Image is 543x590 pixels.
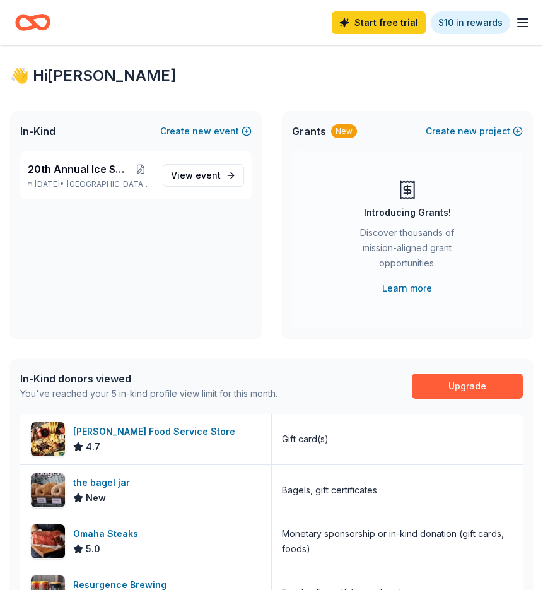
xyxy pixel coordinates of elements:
span: new [458,124,477,139]
div: Omaha Steaks [73,526,143,541]
div: In-Kind donors viewed [20,371,277,386]
div: You've reached your 5 in-kind profile view limit for this month. [20,386,277,401]
button: Createnewproject [426,124,523,139]
span: 4.7 [86,439,100,454]
a: Start free trial [332,11,426,34]
a: Learn more [382,281,432,296]
span: new [192,124,211,139]
span: New [86,490,106,505]
div: Gift card(s) [282,432,329,447]
div: [PERSON_NAME] Food Service Store [73,424,240,439]
span: 20th Annual Ice Show [28,162,129,177]
span: In-Kind [20,124,55,139]
span: 5.0 [86,541,100,557]
img: Image for Omaha Steaks [31,524,65,558]
span: [GEOGRAPHIC_DATA], [GEOGRAPHIC_DATA] [67,179,152,189]
div: the bagel jar [73,475,135,490]
a: Upgrade [412,374,523,399]
span: View [171,168,221,183]
button: Createnewevent [160,124,252,139]
div: Discover thousands of mission-aligned grant opportunities. [342,225,473,276]
a: $10 in rewards [431,11,510,34]
a: View event [163,164,244,187]
div: 👋 Hi [PERSON_NAME] [10,66,533,86]
div: Introducing Grants! [364,205,451,220]
span: Grants [292,124,326,139]
div: Bagels, gift certificates [282,483,377,498]
p: [DATE] • [28,179,153,189]
img: Image for the bagel jar [31,473,65,507]
a: Home [15,8,50,37]
div: New [331,124,357,138]
span: event [196,170,221,180]
div: Monetary sponsorship or in-kind donation (gift cards, foods) [282,526,513,557]
img: Image for Gordon Food Service Store [31,422,65,456]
